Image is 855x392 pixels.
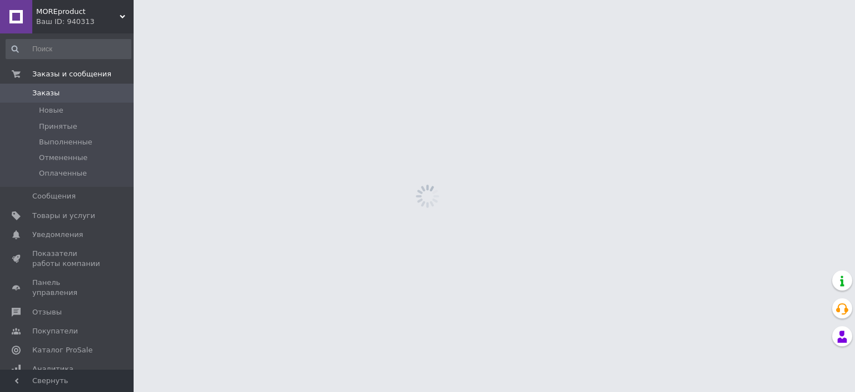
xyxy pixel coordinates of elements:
[32,364,73,374] span: Аналитика
[32,88,60,98] span: Заказы
[32,230,83,240] span: Уведомления
[32,249,103,269] span: Показатели работы компании
[32,69,111,79] span: Заказы и сообщения
[39,168,87,178] span: Оплаченные
[39,105,63,115] span: Новые
[39,122,77,132] span: Принятые
[6,39,131,59] input: Поиск
[32,345,92,355] span: Каталог ProSale
[32,307,62,317] span: Отзывы
[36,17,134,27] div: Ваш ID: 940313
[32,278,103,298] span: Панель управления
[39,137,92,147] span: Выполненные
[36,7,120,17] span: MOREproduct
[32,326,78,336] span: Покупатели
[32,211,95,221] span: Товары и услуги
[32,191,76,201] span: Сообщения
[39,153,87,163] span: Отмененные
